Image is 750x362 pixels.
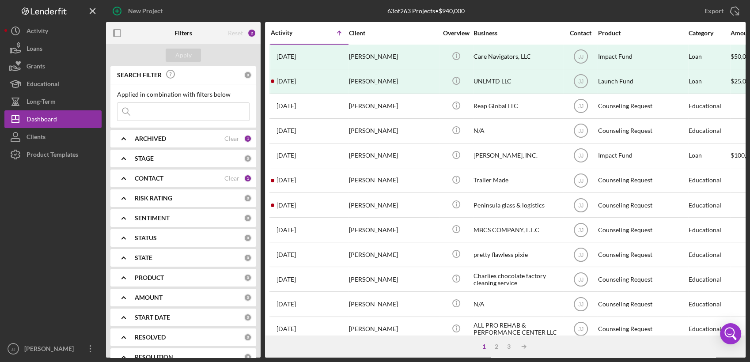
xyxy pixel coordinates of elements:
[174,30,192,37] b: Filters
[689,268,730,291] div: Educational
[478,343,490,350] div: 1
[271,29,310,36] div: Activity
[564,30,597,37] div: Contact
[689,243,730,266] div: Educational
[349,70,437,93] div: [PERSON_NAME]
[166,49,201,62] button: Apply
[473,144,562,167] div: [PERSON_NAME], INC.
[387,8,465,15] div: 63 of 263 Projects • $940,000
[349,30,437,37] div: Client
[135,175,163,182] b: CONTACT
[349,169,437,192] div: [PERSON_NAME]
[244,274,252,282] div: 0
[135,274,164,281] b: PRODUCT
[689,144,730,167] div: Loan
[473,317,562,341] div: ALL PRO REHAB & PERFORMANCE CENTER LLC
[689,45,730,68] div: Loan
[578,54,583,60] text: JJ
[228,30,243,37] div: Reset
[27,110,57,130] div: Dashboard
[689,70,730,93] div: Loan
[578,128,583,134] text: JJ
[117,91,250,98] div: Applied in combination with filters below
[473,119,562,143] div: N/A
[689,169,730,192] div: Educational
[27,57,45,77] div: Grants
[473,218,562,241] div: MBCS COMPANY, L.L.C
[4,93,102,110] button: Long-Term
[244,135,252,143] div: 1
[598,193,686,217] div: Counseling Request
[439,30,473,37] div: Overview
[277,276,296,283] time: 2024-12-23 02:38
[578,302,583,308] text: JJ
[244,313,252,321] div: 0
[349,243,437,266] div: [PERSON_NAME]
[4,146,102,163] button: Product Templates
[244,353,252,361] div: 0
[578,153,583,159] text: JJ
[224,135,239,142] div: Clear
[135,234,157,241] b: STATUS
[244,71,252,79] div: 0
[689,94,730,118] div: Educational
[349,45,437,68] div: [PERSON_NAME]
[117,72,162,79] b: SEARCH FILTER
[578,103,583,109] text: JJ
[27,93,56,113] div: Long-Term
[705,2,723,20] div: Export
[135,195,172,202] b: RISK RATING
[598,144,686,167] div: Impact Fund
[473,193,562,217] div: Peninsula glass & logistics
[598,70,686,93] div: Launch Fund
[277,226,296,234] time: 2024-12-20 17:33
[578,326,583,332] text: JJ
[349,218,437,241] div: [PERSON_NAME]
[4,22,102,40] a: Activity
[247,29,256,38] div: 2
[277,102,296,109] time: 2024-11-26 19:12
[473,45,562,68] div: Care Navigators, LLC
[349,292,437,316] div: [PERSON_NAME]
[244,155,252,162] div: 0
[473,243,562,266] div: pretty flawless pixie
[578,202,583,208] text: JJ
[135,254,152,261] b: STATE
[598,243,686,266] div: Counseling Request
[689,30,730,37] div: Category
[244,174,252,182] div: 1
[135,354,173,361] b: RESOLUTION
[27,128,45,148] div: Clients
[135,215,170,222] b: SENTIMENT
[244,333,252,341] div: 0
[578,252,583,258] text: JJ
[578,79,583,85] text: JJ
[598,169,686,192] div: Counseling Request
[689,193,730,217] div: Educational
[503,343,515,350] div: 3
[4,40,102,57] button: Loans
[490,343,503,350] div: 2
[135,314,170,321] b: START DATE
[22,340,80,360] div: [PERSON_NAME]
[720,323,741,344] div: Open Intercom Messenger
[349,144,437,167] div: [PERSON_NAME]
[135,135,166,142] b: ARCHIVED
[4,57,102,75] button: Grants
[4,128,102,146] a: Clients
[277,325,296,332] time: 2025-01-03 17:28
[27,40,42,60] div: Loans
[277,202,296,209] time: 2024-12-19 03:55
[4,75,102,93] a: Educational
[244,254,252,262] div: 0
[598,218,686,241] div: Counseling Request
[27,22,48,42] div: Activity
[4,340,102,358] button: JJ[PERSON_NAME]
[4,110,102,128] button: Dashboard
[578,276,583,283] text: JJ
[224,175,239,182] div: Clear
